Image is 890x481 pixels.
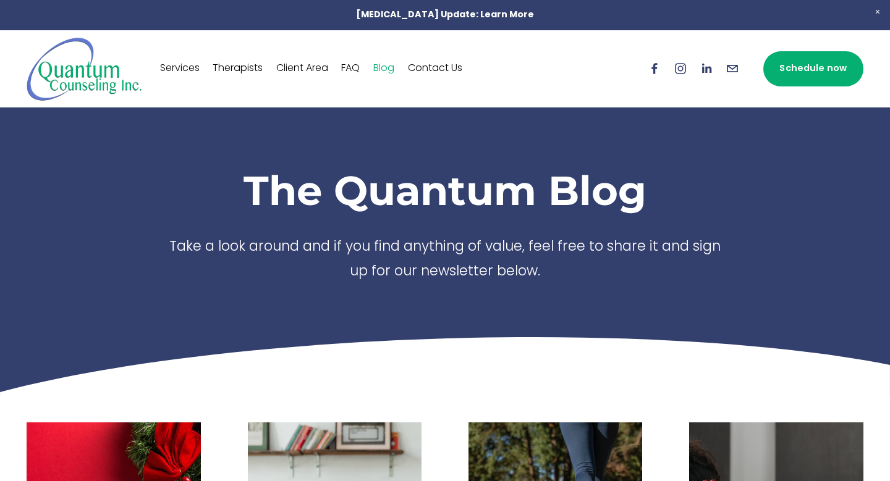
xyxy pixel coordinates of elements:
[763,51,863,86] a: Schedule now
[213,59,263,78] a: Therapists
[726,62,739,75] a: info@quantumcounselinginc.com
[648,62,661,75] a: Facebook
[276,59,328,78] a: Client Area
[167,165,723,215] h1: The Quantum Blog
[674,62,687,75] a: Instagram
[341,59,360,78] a: FAQ
[373,59,394,78] a: Blog
[700,62,713,75] a: LinkedIn
[160,59,200,78] a: Services
[408,59,462,78] a: Contact Us
[167,235,723,285] p: Take a look around and if you find anything of value, feel free to share it and sign up for our n...
[27,36,142,101] img: Quantum Counseling Inc. | Change starts here.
